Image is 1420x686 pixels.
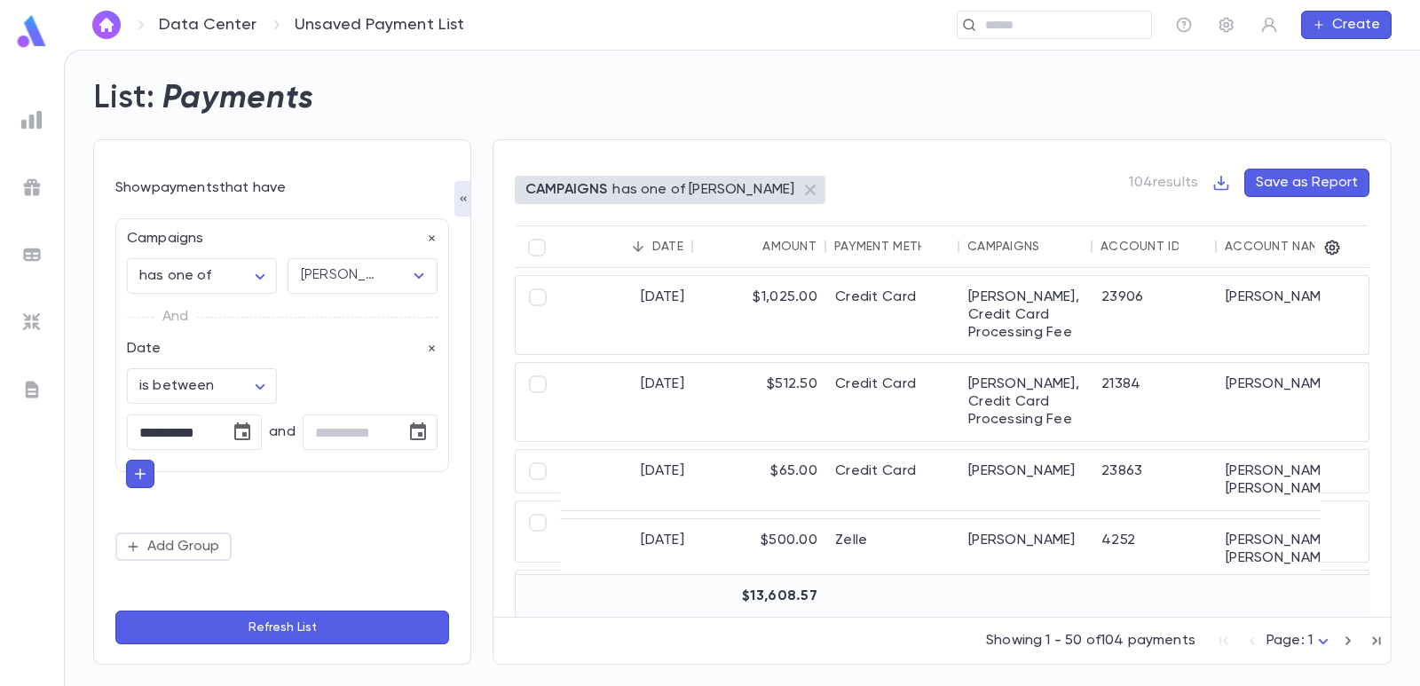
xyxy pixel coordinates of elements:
button: Refresh List [115,611,449,644]
img: home_white.a664292cf8c1dea59945f0da9f25487c.svg [96,18,117,32]
button: Add Group [115,532,232,561]
div: Campaigns [967,240,1040,254]
p: Showing 1 - 50 of 104 payments [986,632,1195,650]
img: logo [14,14,50,49]
button: Create [1301,11,1392,39]
p: 104 results [1129,174,1198,192]
div: $512.50 [693,363,826,441]
div: [DATE] [560,363,693,441]
div: [PERSON_NAME], Credit Card Processing Fee [959,363,1093,441]
p: Unsaved Payment List [295,15,465,35]
img: reports_grey.c525e4749d1bce6a11f5fe2a8de1b229.svg [21,109,43,130]
div: Date [652,240,683,254]
img: batches_grey.339ca447c9d9533ef1741baa751efc33.svg [21,244,43,265]
div: 4252 [1093,519,1217,580]
div: Payment Method [834,240,946,254]
div: [DATE] [560,450,693,510]
div: Zelle [826,519,959,580]
h2: Payments [162,79,314,118]
div: [PERSON_NAME] [301,265,376,286]
div: Page: 1 [1266,627,1334,655]
span: Page: 1 [1266,634,1313,648]
div: Credit Card [826,363,959,441]
p: has one of [PERSON_NAME] [612,181,794,199]
button: Open [406,264,431,288]
div: $500.00 [693,519,826,580]
div: [PERSON_NAME], Credit Card Processing Fee [959,276,1093,354]
button: Sort [624,233,652,261]
a: Data Center [159,15,256,35]
div: Account ID [1100,240,1180,254]
button: Sort [1179,233,1207,261]
div: [DATE] [560,276,693,354]
div: Account Name [1225,240,1325,254]
div: [PERSON_NAME] [959,519,1093,580]
div: $13,608.57 [693,575,826,618]
div: 21384 [1093,363,1217,441]
button: Save as Report [1244,169,1369,197]
div: $1,025.00 [693,276,826,354]
div: Credit Card [826,450,959,510]
div: [PERSON_NAME] [959,450,1093,510]
div: [DATE] [560,519,693,580]
div: Credit Card [826,276,959,354]
p: and [269,423,295,441]
button: Choose date, selected date is Jul 1, 2025 [225,414,260,450]
h2: List: [93,79,155,118]
div: CAMPAIGNShas one of [PERSON_NAME] [515,176,825,204]
div: 23906 [1093,276,1217,354]
button: Sort [734,233,762,261]
img: letters_grey.7941b92b52307dd3b8a917253454ce1c.svg [21,379,43,400]
button: Choose date [400,414,436,450]
div: 23863 [1093,450,1217,510]
p: CAMPAIGNS [525,181,607,199]
img: campaigns_grey.99e729a5f7ee94e3726e6486bddda8f1.svg [21,177,43,198]
img: imports_grey.530a8a0e642e233f2baf0ef88e8c9fcb.svg [21,311,43,333]
button: Sort [1040,233,1069,261]
div: Amount [762,240,816,254]
button: Sort [921,233,950,261]
div: $65.00 [693,450,826,510]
